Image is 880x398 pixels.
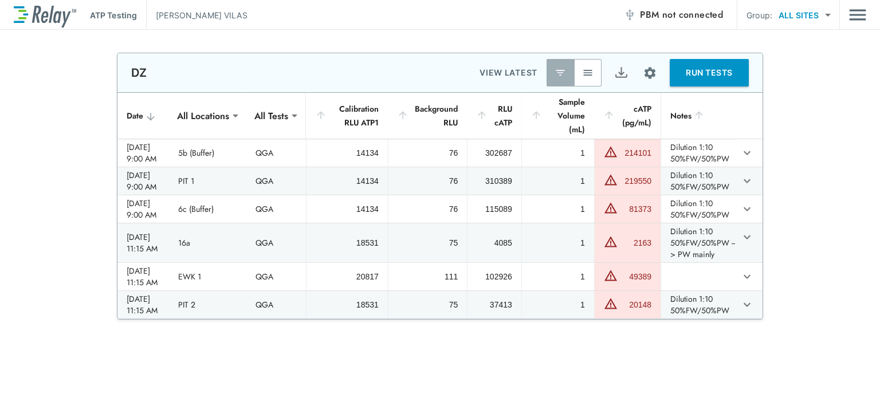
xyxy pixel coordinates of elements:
[397,102,458,129] div: Background RLU
[635,58,665,88] button: Site setup
[603,102,651,129] div: cATP (pg/mL)
[315,102,379,129] div: Calibration RLU ATP1
[670,109,728,123] div: Notes
[14,3,76,27] img: LuminUltra Relay
[640,7,723,23] span: PBM
[127,141,160,164] div: [DATE] 9:00 AM
[398,271,458,282] div: 111
[316,175,379,187] div: 14134
[661,223,737,262] td: Dilution 1:10 50%FW/50%PW --> PW mainly
[737,227,757,247] button: expand row
[169,104,237,127] div: All Locations
[620,271,651,282] div: 49389
[398,175,458,187] div: 76
[246,223,306,262] td: QGA
[169,263,246,290] td: EWK 1
[480,66,537,80] p: VIEW LATEST
[661,139,737,167] td: Dilution 1:10 50%FW/50%PW
[604,235,618,249] img: Warning
[849,4,866,26] button: Main menu
[127,293,160,316] div: [DATE] 11:15 AM
[662,8,723,21] span: not connected
[620,175,651,187] div: 219550
[246,291,306,318] td: QGA
[531,299,585,310] div: 1
[117,93,169,139] th: Date
[747,9,772,21] p: Group:
[582,67,594,78] img: View All
[127,198,160,220] div: [DATE] 9:00 AM
[127,265,160,288] div: [DATE] 11:15 AM
[607,59,635,86] button: Export
[643,66,657,80] img: Settings Icon
[169,195,246,223] td: 6c (Buffer)
[477,203,512,215] div: 115089
[531,175,585,187] div: 1
[246,167,306,195] td: QGA
[131,66,147,80] p: DZ
[531,271,585,282] div: 1
[620,299,651,310] div: 20148
[604,145,618,159] img: Warning
[555,67,566,78] img: Latest
[531,95,585,136] div: Sample Volume (mL)
[531,237,585,249] div: 1
[90,9,137,21] p: ATP Testing
[316,299,379,310] div: 18531
[737,171,757,191] button: expand row
[477,147,512,159] div: 302687
[737,295,757,314] button: expand row
[619,3,728,26] button: PBM not connected
[620,237,651,249] div: 2163
[476,102,512,129] div: RLU cATP
[127,170,160,192] div: [DATE] 9:00 AM
[849,4,866,26] img: Drawer Icon
[169,291,246,318] td: PIT 2
[661,167,737,195] td: Dilution 1:10 50%FW/50%PW
[246,195,306,223] td: QGA
[316,203,379,215] div: 14134
[670,59,749,86] button: RUN TESTS
[246,139,306,167] td: QGA
[169,167,246,195] td: PIT 1
[737,267,757,286] button: expand row
[737,199,757,219] button: expand row
[531,203,585,215] div: 1
[169,223,246,262] td: 16a
[604,201,618,215] img: Warning
[117,93,763,319] table: sticky table
[737,143,757,163] button: expand row
[624,9,635,21] img: Offline Icon
[316,271,379,282] div: 20817
[604,269,618,282] img: Warning
[398,299,458,310] div: 75
[169,139,246,167] td: 5b (Buffer)
[477,271,512,282] div: 102926
[398,203,458,215] div: 76
[620,147,651,159] div: 214101
[127,231,160,254] div: [DATE] 11:15 AM
[661,291,737,318] td: Dilution 1:10 50%FW/50%PW
[398,237,458,249] div: 75
[604,173,618,187] img: Warning
[156,9,247,21] p: [PERSON_NAME] VILAS
[604,297,618,310] img: Warning
[316,147,379,159] div: 14134
[531,147,585,159] div: 1
[477,175,512,187] div: 310389
[620,203,651,215] div: 81373
[246,104,296,127] div: All Tests
[246,263,306,290] td: QGA
[843,364,869,389] iframe: Resource center
[614,66,628,80] img: Export Icon
[661,195,737,223] td: Dilution 1:10 50%FW/50%PW
[477,299,512,310] div: 37413
[477,237,512,249] div: 4085
[316,237,379,249] div: 18531
[398,147,458,159] div: 76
